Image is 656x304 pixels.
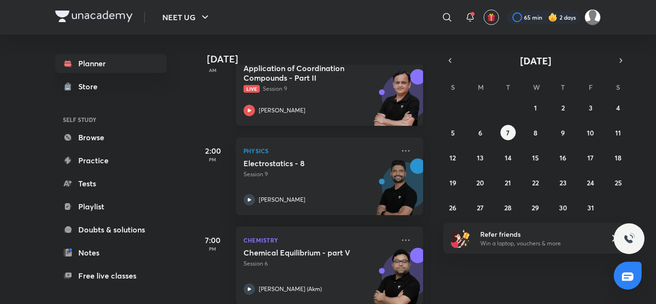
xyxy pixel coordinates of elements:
abbr: October 16, 2025 [559,153,566,162]
a: Doubts & solutions [55,220,167,239]
p: AM [194,67,232,73]
abbr: October 17, 2025 [587,153,594,162]
abbr: October 9, 2025 [561,128,565,137]
abbr: October 27, 2025 [477,203,484,212]
abbr: October 8, 2025 [534,128,537,137]
h6: Refer friends [480,229,598,239]
p: PM [194,246,232,252]
abbr: October 7, 2025 [506,128,510,137]
button: October 23, 2025 [555,175,571,190]
a: Practice [55,151,167,170]
abbr: October 19, 2025 [449,178,456,187]
img: Company Logo [55,11,133,22]
abbr: October 18, 2025 [615,153,621,162]
abbr: October 11, 2025 [615,128,621,137]
abbr: October 15, 2025 [532,153,539,162]
button: October 27, 2025 [473,200,488,215]
h5: 2:00 [194,145,232,157]
abbr: Tuesday [506,83,510,92]
h5: Electrostatics - 8 [243,158,363,168]
abbr: October 22, 2025 [532,178,539,187]
abbr: October 13, 2025 [477,153,484,162]
button: October 5, 2025 [445,125,461,140]
button: October 16, 2025 [555,150,571,165]
p: [PERSON_NAME] [259,106,305,115]
a: Planner [55,54,167,73]
a: Store [55,77,167,96]
img: referral [451,229,470,248]
img: unacademy [370,69,423,135]
a: Browse [55,128,167,147]
button: October 29, 2025 [528,200,543,215]
p: Session 9 [243,85,394,93]
button: October 22, 2025 [528,175,543,190]
h5: Application of Coordination Compounds - Part II [243,63,363,83]
abbr: October 14, 2025 [505,153,511,162]
img: Mahi Singh [584,9,601,25]
button: October 26, 2025 [445,200,461,215]
button: [DATE] [457,54,614,67]
abbr: Wednesday [533,83,540,92]
button: October 6, 2025 [473,125,488,140]
a: Notes [55,243,167,262]
h5: Chemical Equilibrium - part V [243,248,363,257]
h4: [DATE] [207,53,433,65]
abbr: Monday [478,83,484,92]
button: October 24, 2025 [583,175,598,190]
abbr: October 10, 2025 [587,128,594,137]
div: Store [78,81,103,92]
abbr: October 30, 2025 [559,203,567,212]
button: October 10, 2025 [583,125,598,140]
span: Live [243,85,260,93]
img: avatar [487,13,496,22]
button: October 14, 2025 [500,150,516,165]
abbr: Sunday [451,83,455,92]
p: Physics [243,145,394,157]
p: Chemistry [243,234,394,246]
p: PM [194,157,232,162]
button: October 20, 2025 [473,175,488,190]
p: Win a laptop, vouchers & more [480,239,598,248]
a: Tests [55,174,167,193]
button: October 1, 2025 [528,100,543,115]
button: October 2, 2025 [555,100,571,115]
p: Session 6 [243,259,394,268]
p: Session 9 [243,170,394,179]
abbr: October 31, 2025 [587,203,594,212]
button: avatar [484,10,499,25]
button: October 31, 2025 [583,200,598,215]
img: streak [548,12,558,22]
button: October 13, 2025 [473,150,488,165]
abbr: October 23, 2025 [559,178,567,187]
img: ttu [623,233,635,244]
button: October 25, 2025 [610,175,626,190]
button: October 4, 2025 [610,100,626,115]
abbr: October 6, 2025 [478,128,482,137]
button: October 30, 2025 [555,200,571,215]
button: October 19, 2025 [445,175,461,190]
button: October 11, 2025 [610,125,626,140]
abbr: Thursday [561,83,565,92]
a: Company Logo [55,11,133,24]
a: Free live classes [55,266,167,285]
abbr: October 26, 2025 [449,203,456,212]
button: October 12, 2025 [445,150,461,165]
abbr: October 24, 2025 [587,178,594,187]
abbr: Saturday [616,83,620,92]
abbr: October 21, 2025 [505,178,511,187]
abbr: October 28, 2025 [504,203,511,212]
button: NEET UG [157,8,217,27]
abbr: October 12, 2025 [449,153,456,162]
abbr: October 2, 2025 [561,103,565,112]
abbr: October 5, 2025 [451,128,455,137]
h6: SELF STUDY [55,111,167,128]
button: October 17, 2025 [583,150,598,165]
abbr: October 4, 2025 [616,103,620,112]
abbr: October 3, 2025 [589,103,593,112]
abbr: October 29, 2025 [532,203,539,212]
abbr: October 20, 2025 [476,178,484,187]
button: October 18, 2025 [610,150,626,165]
abbr: October 25, 2025 [615,178,622,187]
p: [PERSON_NAME] [259,195,305,204]
h5: 7:00 [194,234,232,246]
